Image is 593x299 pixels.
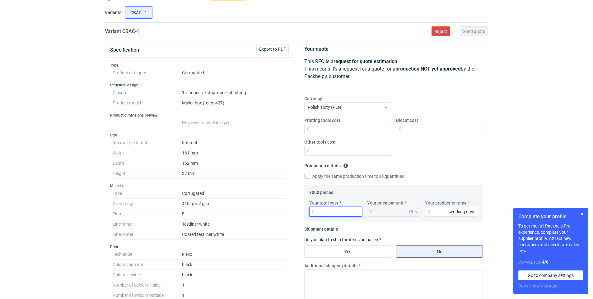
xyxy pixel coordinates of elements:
[256,44,289,54] button: Export to PDF
[182,280,286,290] dd: 1
[113,168,182,179] dt: Height
[182,158,286,168] dd: 152 mm
[182,138,286,148] dd: Internal
[396,124,483,134] input: 0
[309,187,333,195] legend: 8000 pieces
[432,26,450,36] button: Reject
[182,199,286,209] dd: 410 g/m2 gsm
[409,209,418,215] div: PLN
[113,209,182,219] dt: Flute
[113,98,182,108] dt: Product model
[542,260,549,264] strong: 4 / 8
[518,283,560,289] button: Don’t show this again
[110,183,289,188] h3: Material
[105,9,122,16] label: Variants:
[518,223,583,254] p: To get the full Packhelp Pro experience, complete your supplier profile. Attract new customers an...
[182,68,286,78] dd: Corrugated
[460,26,488,36] button: Send quote
[182,249,286,260] dd: Flexo
[110,133,289,138] h3: Size
[113,88,182,98] dt: Closure
[309,200,338,206] label: Your total cost
[518,259,583,265] div: Completed:
[182,88,286,98] dd: 1 x adhesive strip + peel off string
[113,219,182,229] dt: Liner inner
[182,188,286,199] dd: Corrugated
[182,229,286,240] dd: Coated testliner white
[395,66,461,72] strong: production NOT yet approved
[304,161,348,168] legend: Production details
[304,173,404,179] label: Apply the same production time to all quantities
[425,200,467,206] label: Your production time
[182,148,286,158] dd: 161 mm
[304,46,329,52] strong: Your quote
[182,98,286,108] dd: Mailer box (fefco 427)
[367,200,404,206] label: Your price per unit
[309,207,362,217] input: 0
[304,117,340,123] label: Printing tools cost
[113,68,182,78] dt: Product category
[110,83,289,88] h3: Structural design
[304,58,483,80] p: This RFQ is a . This means it's a request for a quote for a by the Packhelp's customer.
[182,209,286,219] dd: E
[182,270,286,280] dd: black
[113,138,182,148] dt: Internal / external
[113,158,182,168] dt: Depth
[113,148,182,158] dt: Width
[182,260,286,270] dd: black
[113,229,182,240] dt: Liner outer
[105,28,139,35] h2: Variant CBAC - 1
[113,199,182,209] dt: Grammage
[304,139,336,145] label: Other tools cost
[396,245,483,258] label: No
[425,207,478,217] input: 0
[396,117,418,123] label: Diecut cost
[334,58,397,64] strong: request for quote estimation
[304,124,391,134] input: 0
[113,249,182,260] dt: Technique
[125,6,152,19] label: CBAC - 1
[304,95,322,102] label: Currency
[182,219,286,229] dd: Testliner white
[113,260,182,270] dt: Colours outside
[304,263,357,269] label: Additional shipping details
[113,188,182,199] dt: Type
[450,209,475,215] div: working days
[113,280,182,290] dt: Number of colours inside
[578,210,586,218] button: Skip for now
[434,29,447,34] span: Reject
[304,146,391,156] input: 0
[463,29,485,34] span: Send quote
[304,237,381,242] label: Do you plan to ship the items on pallets?
[110,63,289,68] h3: Type
[113,270,182,280] dt: Colours inside
[308,105,343,110] span: Polish złoty (PLN)
[110,43,139,57] button: Specification
[110,244,289,249] h3: Print
[259,47,286,51] span: Export to PDF
[304,224,338,232] legend: Shipment details
[182,168,286,179] dd: 37 mm
[110,113,289,118] h3: Product dimensions preview
[304,245,391,258] label: Yes
[518,213,583,220] h1: Complete your profile
[182,120,231,125] span: Preview not available yet.
[518,270,583,280] a: Go to company settings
